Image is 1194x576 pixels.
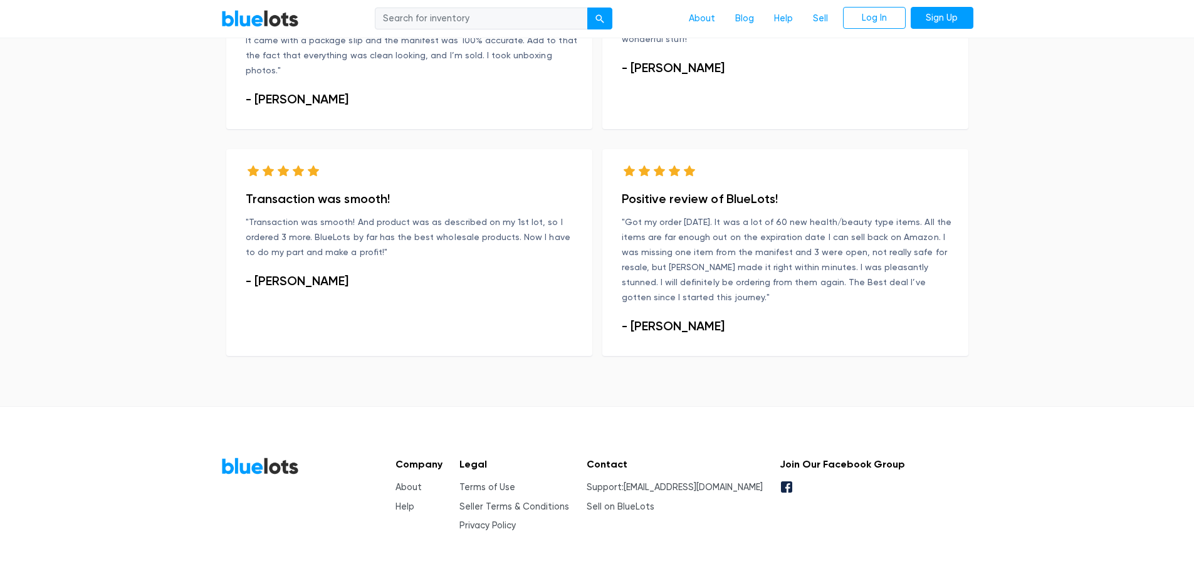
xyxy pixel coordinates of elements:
li: Support: [587,481,763,495]
h3: - [PERSON_NAME] [622,60,956,75]
a: [EMAIL_ADDRESS][DOMAIN_NAME] [624,482,763,493]
h5: Legal [459,458,569,470]
p: "Got my order [DATE]. It was a lot of 60 new health/beauty type items. All the items are far enou... [622,215,956,305]
h3: - [PERSON_NAME] [246,92,580,107]
a: About [679,7,725,31]
a: Help [395,501,414,512]
h5: Contact [587,458,763,470]
h3: - [PERSON_NAME] [246,273,580,288]
a: BlueLots [221,9,299,28]
p: It came with a package slip and the manifest was 100% accurate. Add to that the fact that everyth... [246,33,580,78]
a: Terms of Use [459,482,515,493]
a: Log In [843,7,906,29]
a: Help [764,7,803,31]
a: Blog [725,7,764,31]
h5: Join Our Facebook Group [780,458,905,470]
h4: Transaction was smooth! [246,191,580,206]
h5: Company [395,458,443,470]
a: Sell on BlueLots [587,501,654,512]
a: Sell [803,7,838,31]
input: Search for inventory [375,8,588,30]
p: "Transaction was smooth! And product was as described on my 1st lot, so I ordered 3 more. BlueLot... [246,215,580,260]
a: BlueLots [221,457,299,475]
h4: Positive review of BlueLots! [622,191,956,206]
a: About [395,482,422,493]
a: Seller Terms & Conditions [459,501,569,512]
a: Privacy Policy [459,520,516,531]
a: Sign Up [911,7,973,29]
h3: - [PERSON_NAME] [622,318,956,333]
